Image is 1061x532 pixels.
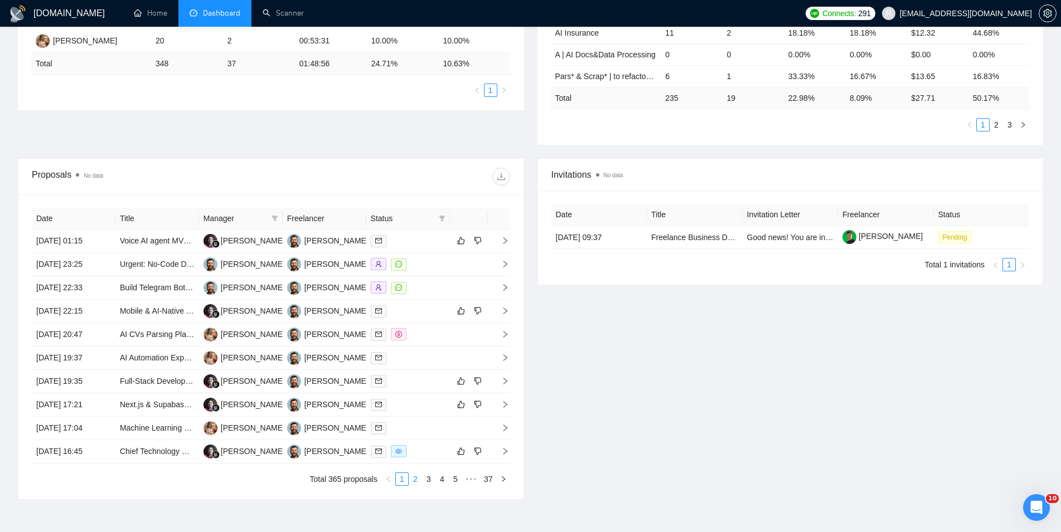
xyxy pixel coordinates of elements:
[555,50,656,59] span: A | AI Docs&Data Processing
[304,445,369,457] div: [PERSON_NAME]
[221,281,285,294] div: [PERSON_NAME]
[287,399,369,408] a: VK[PERSON_NAME]
[287,234,301,248] img: VK
[992,262,999,269] span: left
[151,30,223,53] td: 20
[647,204,743,226] th: Title
[295,30,367,53] td: 00:53:31
[471,374,485,388] button: dislike
[212,451,220,458] img: gigradar-bm.png
[212,404,220,412] img: gigradar-bm.png
[492,284,509,291] span: right
[287,445,301,458] img: VK
[287,304,301,318] img: VK
[120,400,274,409] a: Next.js & Supabase Bug Fixing for AI Project
[471,84,484,97] li: Previous Page
[221,375,285,387] div: [PERSON_NAME]
[32,346,115,370] td: [DATE] 19:37
[203,8,240,18] span: Dashboard
[371,212,434,224] span: Status
[287,259,369,268] a: VK[PERSON_NAME]
[120,330,204,339] a: AI CVs Parsing Platform
[497,84,511,97] button: right
[204,376,285,385] a: SS[PERSON_NAME]
[120,353,325,362] a: AI Automation Expert for Digital Marketing & SEO Workflow
[287,328,301,341] img: VK
[375,424,382,431] span: mail
[287,306,369,315] a: VK[PERSON_NAME]
[287,423,369,432] a: VK[PERSON_NAME]
[474,377,482,385] span: dislike
[221,422,285,434] div: [PERSON_NAME]
[1046,494,1059,503] span: 10
[661,22,722,43] td: 11
[304,258,369,270] div: [PERSON_NAME]
[842,230,856,244] img: c1CkLHUIwD5Ucvm7oiXNAph9-NOmZLZpbVsUrINqn_V_EzHsJW7P7QxldjUFcJOdWX
[492,354,509,362] span: right
[810,9,819,18] img: upwork-logo.png
[120,260,478,269] a: Urgent: No-Code Developer for Premium AI Web App (WeWeb + [DOMAIN_NAME] + Airtable + Python)
[784,43,845,65] td: 0.00%
[115,253,199,276] td: Urgent: No-Code Developer for Premium AI Web App (WeWeb + Make.com + Airtable + Python)
[492,307,509,315] span: right
[661,65,722,87] td: 6
[934,204,1030,226] th: Status
[375,401,382,408] span: mail
[287,351,301,365] img: VK
[287,376,369,385] a: VK[PERSON_NAME]
[497,472,510,486] li: Next Page
[287,353,369,362] a: VK[PERSON_NAME]
[925,258,985,271] li: Total 1 invitations
[1016,258,1029,271] button: right
[283,208,366,230] th: Freelancer
[907,22,968,43] td: $12.32
[32,370,115,393] td: [DATE] 19:35
[885,9,893,17] span: user
[471,445,485,458] button: dislike
[204,328,217,341] img: AV
[457,447,465,456] span: like
[32,168,271,186] div: Proposals
[989,258,1002,271] li: Previous Page
[115,440,199,463] td: Chief Technology Officer (CTO) for Communications Marketing SaaS
[501,87,507,94] span: right
[457,236,465,245] span: like
[551,204,647,226] th: Date
[32,208,115,230] th: Date
[223,53,295,75] td: 37
[395,331,402,338] span: dollar
[115,346,199,370] td: AI Automation Expert for Digital Marketing & SEO Workflow
[480,472,497,486] li: 37
[784,22,845,43] td: 18.18%
[497,472,510,486] button: right
[32,230,115,253] td: [DATE] 01:15
[454,398,468,411] button: like
[484,84,497,97] li: 1
[212,240,220,248] img: gigradar-bm.png
[1039,4,1057,22] button: setting
[36,34,50,48] img: AV
[462,472,480,486] li: Next 5 Pages
[492,237,509,245] span: right
[115,393,199,417] td: Next.js & Supabase Bug Fixing for AI Project
[375,261,382,267] span: user-add
[437,210,448,227] span: filter
[32,253,115,276] td: [DATE] 23:25
[31,53,151,75] td: Total
[976,118,990,131] li: 1
[858,7,870,19] span: 291
[9,5,27,23] img: logo
[382,472,395,486] li: Previous Page
[221,258,285,270] div: [PERSON_NAME]
[449,473,462,485] a: 5
[492,168,510,186] button: download
[395,284,402,291] span: message
[375,448,382,455] span: mail
[838,204,934,226] th: Freelancer
[204,282,285,291] a: VK[PERSON_NAME]
[115,323,199,346] td: AI CVs Parsing Platform
[471,84,484,97] button: left
[120,236,423,245] a: Voice AI agent MVP development | [PERSON_NAME], [GEOGRAPHIC_DATA], OpenAI
[966,121,973,128] span: left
